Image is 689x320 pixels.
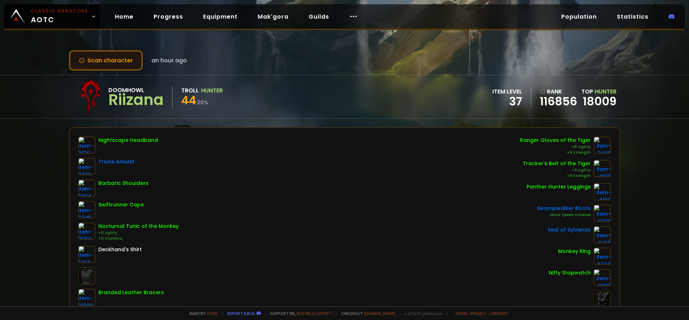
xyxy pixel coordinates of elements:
[594,226,611,243] img: item-6414
[201,86,223,95] div: Hunter
[548,226,591,234] div: Seal of Sylvanas
[594,248,611,265] img: item-6748
[151,56,187,65] span: an hour ago
[364,311,395,316] a: [DOMAIN_NAME]
[98,137,158,144] div: Nightscape Headband
[98,158,135,166] div: Triune Amulet
[540,87,577,96] div: rank
[197,9,243,24] a: Equipment
[181,86,199,95] div: Troll
[297,311,332,316] a: Buy me a coffee
[148,9,189,24] a: Progress
[471,311,486,316] a: Privacy
[520,137,591,144] div: Ranger Gloves of the Tiger
[108,86,164,95] div: Doomhowl
[78,201,95,218] img: item-6745
[78,289,95,306] img: item-19508
[78,158,95,175] img: item-7722
[594,160,611,177] img: item-9916
[181,92,196,108] span: 44
[31,8,88,14] small: Classic Hardcore
[492,96,522,107] div: 37
[98,201,144,209] div: Swiftrunner Cape
[523,167,591,173] div: +9 Agility
[108,95,164,105] div: Riizana
[611,9,654,24] a: Statistics
[337,311,395,316] span: Checkout
[594,183,611,200] img: item-4108
[98,223,179,230] div: Nocturnal Tunic of the Monkey
[540,96,577,107] a: 116856
[252,9,294,24] a: Mak'gora
[583,93,617,109] a: 18009
[98,246,142,253] div: Deckhand's Shirt
[265,311,332,316] span: Support me,
[594,137,611,154] img: item-7480
[594,205,611,222] img: item-2276
[185,311,217,316] span: Made by
[31,8,88,25] span: AOTC
[520,150,591,156] div: +9 Strength
[78,180,95,197] img: item-5964
[556,9,603,24] a: Population
[78,246,95,263] img: item-5107
[549,269,591,277] div: Nifty Stopwatch
[303,9,335,24] a: Guilds
[78,223,95,240] img: item-15159
[526,183,591,191] div: Panther Hunter Leggings
[520,144,591,150] div: +8 Agility
[492,87,522,96] div: item level
[489,311,508,316] a: Consent
[207,311,217,316] a: a fan
[109,9,139,24] a: Home
[594,269,611,286] img: item-2820
[98,236,179,242] div: +11 Stamina
[523,160,591,167] div: Tracker's Belt of the Tiger
[455,311,468,316] a: Terms
[197,99,208,106] small: 20 %
[4,4,100,29] a: Classic HardcoreAOTC
[537,212,591,218] div: Minor Speed Increase
[98,230,179,236] div: +11 Agility
[537,205,591,212] div: Swampwalker Boots
[98,180,149,187] div: Barbaric Shoulders
[558,248,591,255] div: Monkey Ring
[595,87,617,96] span: Hunter
[69,50,143,71] button: Scan character
[400,311,443,316] span: v. d752d5 - production
[581,87,617,96] div: Top
[78,137,95,154] img: item-8176
[98,289,164,296] div: Branded Leather Bracers
[227,311,255,316] a: Report a bug
[523,173,591,179] div: +9 Strength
